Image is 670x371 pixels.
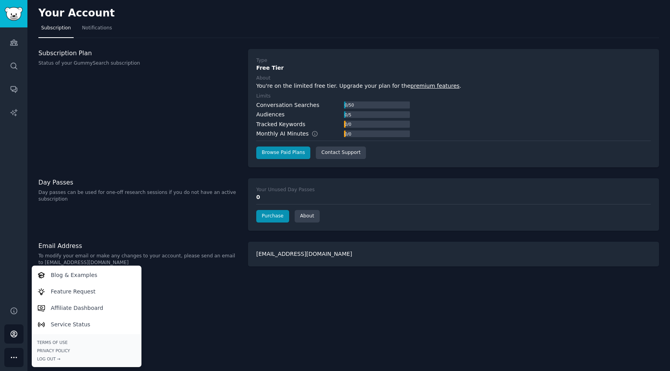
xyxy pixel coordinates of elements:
[295,210,320,223] a: About
[256,210,289,223] a: Purchase
[38,178,240,186] h3: Day Passes
[344,111,352,118] div: 0 / 5
[256,64,651,72] div: Free Tier
[41,25,71,32] span: Subscription
[37,348,136,353] a: Privacy Policy
[51,288,96,296] p: Feature Request
[256,130,326,138] div: Monthly AI Minutes
[256,93,271,100] div: Limits
[344,130,352,138] div: 0 / 0
[33,316,140,333] a: Service Status
[37,356,136,362] div: Log Out →
[37,340,136,345] a: Terms of Use
[38,60,240,67] p: Status of your GummySearch subscription
[256,57,267,64] div: Type
[256,193,651,201] div: 0
[248,242,659,266] div: [EMAIL_ADDRESS][DOMAIN_NAME]
[256,75,270,82] div: About
[79,22,115,38] a: Notifications
[256,147,310,159] a: Browse Paid Plans
[33,283,140,300] a: Feature Request
[256,101,319,109] div: Conversation Searches
[38,253,240,266] p: To modify your email or make any changes to your account, please send an email to [EMAIL_ADDRESS]...
[256,82,651,90] div: You're on the limited free tier. Upgrade your plan for the .
[256,186,315,194] div: Your Unused Day Passes
[38,49,240,57] h3: Subscription Plan
[38,242,240,250] h3: Email Address
[411,83,460,89] a: premium features
[5,7,23,21] img: GummySearch logo
[33,300,140,316] a: Affiliate Dashboard
[51,271,98,279] p: Blog & Examples
[38,7,115,20] h2: Your Account
[256,120,305,128] div: Tracked Keywords
[344,121,352,128] div: 0 / 0
[33,267,140,283] a: Blog & Examples
[316,147,366,159] a: Contact Support
[256,110,284,119] div: Audiences
[344,101,355,109] div: 0 / 50
[51,304,103,312] p: Affiliate Dashboard
[38,22,74,38] a: Subscription
[51,320,91,329] p: Service Status
[82,25,112,32] span: Notifications
[38,189,240,203] p: Day passes can be used for one-off research sessions if you do not have an active subscription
